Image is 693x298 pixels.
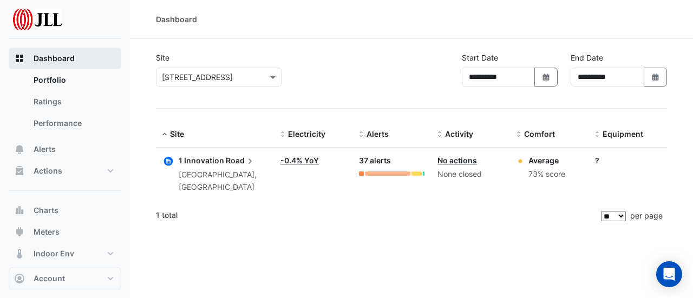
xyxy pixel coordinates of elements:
span: Activity [445,129,473,138]
span: Dashboard [34,53,75,64]
app-icon: Indoor Env [14,248,25,259]
img: Company Logo [13,9,62,30]
span: Alerts [367,129,389,138]
div: Dashboard [9,69,121,138]
a: Portfolio [25,69,121,91]
app-icon: Alerts [14,144,25,155]
a: No actions [437,156,477,165]
span: per page [630,211,663,220]
div: 73% score [528,168,565,181]
button: Account [9,268,121,289]
span: Charts [34,205,58,216]
a: Ratings [25,91,121,112]
span: Indoor Env [34,248,74,259]
span: Comfort [524,129,555,138]
button: Alerts [9,138,121,160]
span: Electricity [288,129,325,138]
app-icon: Dashboard [14,53,25,64]
div: Open Intercom Messenger [656,261,682,287]
app-icon: Charts [14,205,25,216]
button: Meters [9,221,121,243]
a: Performance [25,112,121,134]
span: Alerts [34,144,56,155]
app-icon: Meters [14,227,25,237]
a: -0.4% YoY [280,156,319,165]
span: 1 Innovation [179,156,224,165]
span: Meters [34,227,60,237]
app-icon: Actions [14,165,25,176]
span: Road [226,155,256,167]
div: None closed [437,168,503,181]
span: Account [34,273,65,284]
div: Dashboard [156,14,197,25]
button: Actions [9,160,121,182]
button: Dashboard [9,48,121,69]
div: 1 total [156,202,599,229]
fa-icon: Select Date [651,72,661,82]
span: Site [170,129,184,138]
div: Average [528,155,565,166]
label: Site [156,52,169,63]
button: Reports [9,264,121,286]
label: End Date [571,52,603,63]
span: Actions [34,165,62,176]
div: 37 alerts [359,155,424,167]
div: ? [595,155,661,166]
label: Start Date [462,52,498,63]
button: Indoor Env [9,243,121,264]
span: Equipment [603,129,643,138]
fa-icon: Select Date [541,72,551,82]
div: [GEOGRAPHIC_DATA], [GEOGRAPHIC_DATA] [179,169,267,194]
button: Charts [9,200,121,221]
